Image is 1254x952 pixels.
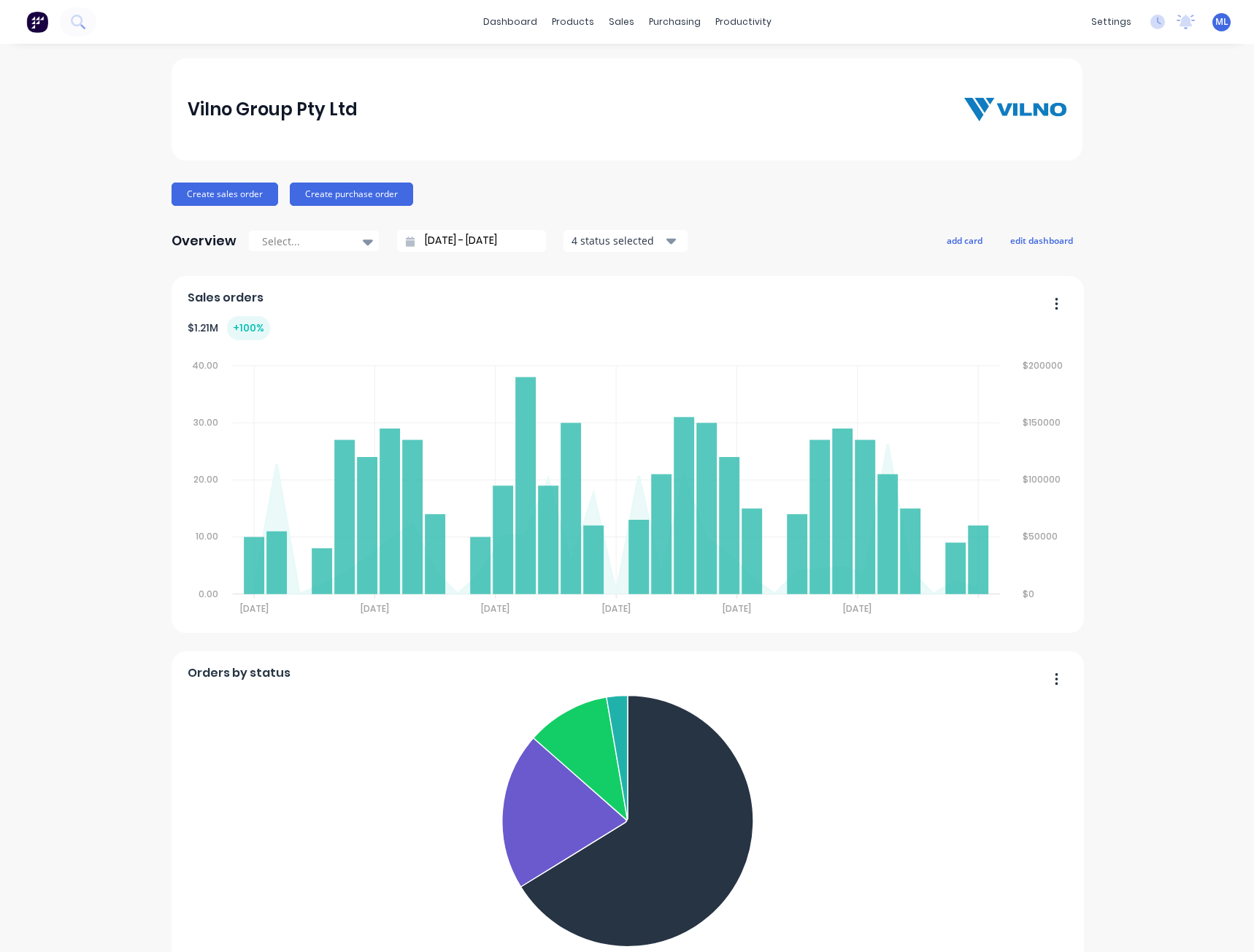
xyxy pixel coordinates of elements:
[361,602,389,615] tspan: [DATE]
[172,183,278,206] button: Create sales order
[290,183,413,206] button: Create purchase order
[193,473,218,485] tspan: 20.00
[172,226,236,256] div: Overview
[602,602,631,615] tspan: [DATE]
[476,11,545,33] a: dashboard
[1215,15,1228,28] span: ML
[195,531,218,543] tspan: 10.00
[188,316,270,340] div: $ 1.21M
[188,95,358,124] div: Vilno Group Pty Ltd
[193,416,218,429] tspan: 30.00
[642,11,708,33] div: purchasing
[844,602,872,615] tspan: [DATE]
[188,289,264,307] span: Sales orders
[1023,359,1063,372] tspan: $200000
[1023,588,1035,600] tspan: $0
[188,664,291,682] span: Orders by status
[198,588,218,600] tspan: 0.00
[937,231,992,250] button: add card
[723,602,752,615] tspan: [DATE]
[227,316,270,340] div: + 100 %
[481,602,509,615] tspan: [DATE]
[964,98,1066,121] img: Vilno Group Pty Ltd
[563,230,688,252] button: 4 status selected
[545,11,601,33] div: products
[1001,231,1082,250] button: edit dashboard
[1023,531,1058,543] tspan: $50000
[26,11,48,33] img: Factory
[1084,11,1139,33] div: settings
[191,359,218,372] tspan: 40.00
[1023,473,1061,485] tspan: $100000
[708,11,779,33] div: productivity
[572,233,663,248] div: 4 status selected
[1023,416,1061,429] tspan: $150000
[239,602,268,615] tspan: [DATE]
[601,11,642,33] div: sales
